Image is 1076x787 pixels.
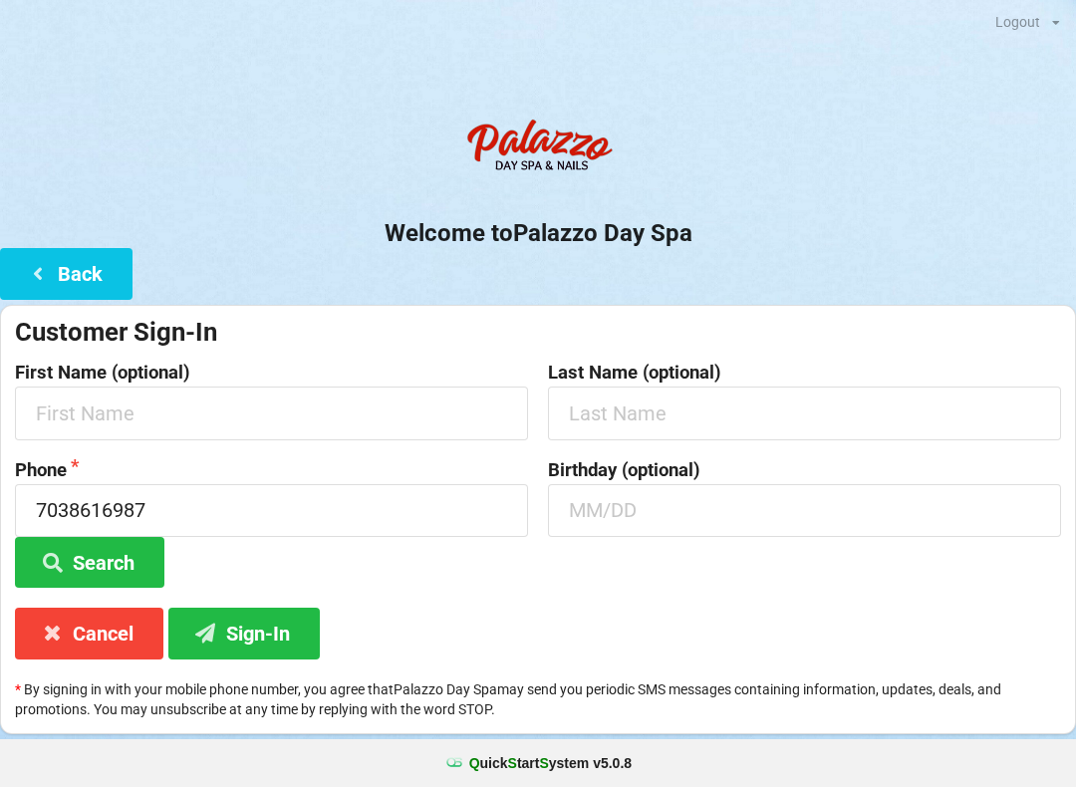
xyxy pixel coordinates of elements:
button: Sign-In [168,608,320,658]
label: First Name (optional) [15,363,528,383]
input: MM/DD [548,484,1061,537]
input: First Name [15,387,528,439]
img: PalazzoDaySpaNails-Logo.png [458,109,618,188]
label: Phone [15,460,528,480]
div: Logout [995,15,1040,29]
div: Customer Sign-In [15,316,1061,349]
input: 1234567890 [15,484,528,537]
button: Search [15,537,164,588]
span: Q [469,755,480,771]
b: uick tart ystem v 5.0.8 [469,753,632,773]
input: Last Name [548,387,1061,439]
button: Cancel [15,608,163,658]
span: S [539,755,548,771]
label: Birthday (optional) [548,460,1061,480]
p: By signing in with your mobile phone number, you agree that Palazzo Day Spa may send you periodic... [15,679,1061,719]
img: favicon.ico [444,753,464,773]
label: Last Name (optional) [548,363,1061,383]
span: S [508,755,517,771]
